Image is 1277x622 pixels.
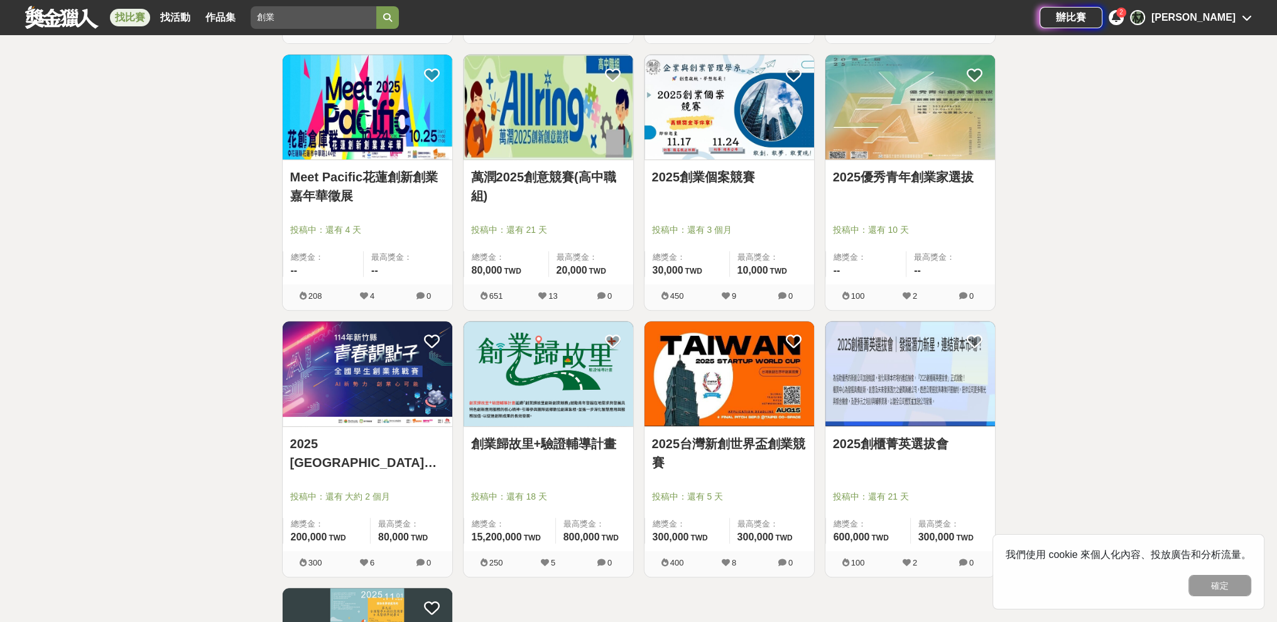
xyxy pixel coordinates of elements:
[737,251,807,264] span: 最高獎金：
[371,265,378,276] span: --
[427,291,431,301] span: 0
[471,223,626,237] span: 投稿中：還有 21 天
[652,490,807,503] span: 投稿中：還有 5 天
[1040,7,1102,28] a: 辦比賽
[737,518,807,530] span: 最高獎金：
[644,55,814,159] img: Cover Image
[291,265,298,276] span: --
[652,168,807,186] a: 2025創業個案競賽
[914,265,921,276] span: --
[825,55,995,159] img: Cover Image
[670,558,684,567] span: 400
[775,534,792,542] span: TWD
[670,291,684,301] span: 450
[589,267,606,276] span: TWD
[557,265,587,276] span: 20,000
[969,291,974,301] span: 0
[788,558,793,567] span: 0
[464,55,633,160] a: Cover Image
[825,321,995,426] img: Cover Image
[291,532,327,542] span: 200,000
[871,534,888,542] span: TWD
[378,518,445,530] span: 最高獎金：
[1119,9,1123,16] span: 2
[283,321,452,427] a: Cover Image
[690,534,707,542] span: TWD
[653,265,683,276] span: 30,000
[834,251,899,264] span: 總獎金：
[110,9,150,26] a: 找比賽
[653,251,722,264] span: 總獎金：
[969,558,974,567] span: 0
[290,434,445,472] a: 2025 [GEOGRAPHIC_DATA]青春靚點子 全國學生創業挑戰賽
[833,490,987,503] span: 投稿中：還有 21 天
[200,9,241,26] a: 作品集
[290,168,445,205] a: Meet Pacific花蓮創新創業嘉年華徵展
[329,534,345,542] span: TWD
[370,291,374,301] span: 4
[290,490,445,503] span: 投稿中：還有 大約 2 個月
[1006,549,1251,560] span: 我們使用 cookie 來個人化內容、投放廣告和分析流量。
[918,532,955,542] span: 300,000
[644,321,814,427] a: Cover Image
[291,251,356,264] span: 總獎金：
[155,9,195,26] a: 找活動
[472,265,503,276] span: 80,000
[652,223,807,237] span: 投稿中：還有 3 個月
[833,223,987,237] span: 投稿中：還有 10 天
[472,251,541,264] span: 總獎金：
[489,291,503,301] span: 651
[308,291,322,301] span: 208
[563,518,626,530] span: 最高獎金：
[471,434,626,453] a: 創業歸故里+驗證輔導計畫
[290,223,445,237] span: 投稿中：還有 4 天
[607,291,612,301] span: 0
[825,321,995,427] a: Cover Image
[833,168,987,186] a: 2025優秀青年創業家選拔
[1130,10,1145,25] div: 林
[464,321,633,426] img: Cover Image
[607,558,612,567] span: 0
[283,55,452,159] img: Cover Image
[471,490,626,503] span: 投稿中：還有 18 天
[427,558,431,567] span: 0
[788,291,793,301] span: 0
[851,291,865,301] span: 100
[563,532,600,542] span: 800,000
[737,532,774,542] span: 300,000
[411,534,428,542] span: TWD
[834,265,840,276] span: --
[601,534,618,542] span: TWD
[732,291,736,301] span: 9
[548,291,557,301] span: 13
[851,558,865,567] span: 100
[644,321,814,426] img: Cover Image
[472,518,548,530] span: 總獎金：
[732,558,736,567] span: 8
[504,267,521,276] span: TWD
[834,532,870,542] span: 600,000
[653,518,722,530] span: 總獎金：
[378,532,409,542] span: 80,000
[524,534,541,542] span: TWD
[308,558,322,567] span: 300
[737,265,768,276] span: 10,000
[685,267,702,276] span: TWD
[653,532,689,542] span: 300,000
[913,291,917,301] span: 2
[472,532,522,542] span: 15,200,000
[551,558,555,567] span: 5
[769,267,786,276] span: TWD
[291,518,362,530] span: 總獎金：
[913,558,917,567] span: 2
[834,518,903,530] span: 總獎金：
[251,6,376,29] input: 翻玩臺味好乳力 等你發揮創意！
[918,518,987,530] span: 最高獎金：
[464,321,633,427] a: Cover Image
[956,534,973,542] span: TWD
[833,434,987,453] a: 2025創櫃菁英選拔會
